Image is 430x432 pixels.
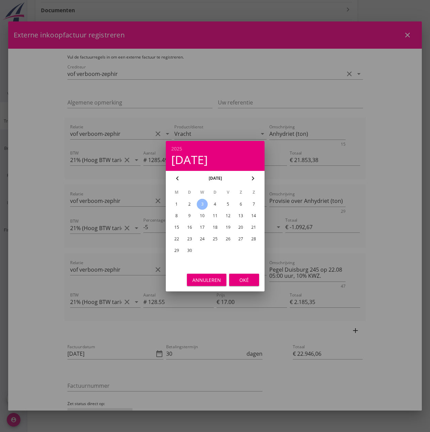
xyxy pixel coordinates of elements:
button: 29 [171,245,182,256]
button: 23 [184,234,195,244]
button: 21 [248,222,259,233]
i: chevron_right [249,174,257,182]
button: 15 [171,222,182,233]
button: 12 [222,210,233,221]
button: 2 [184,199,195,210]
th: D [183,187,195,198]
button: 24 [197,234,208,244]
button: 6 [235,199,246,210]
button: 27 [235,234,246,244]
button: 11 [209,210,220,221]
th: Z [248,187,260,198]
button: 10 [197,210,208,221]
button: 3 [197,199,208,210]
button: 22 [171,234,182,244]
button: 9 [184,210,195,221]
th: M [171,187,183,198]
button: 17 [197,222,208,233]
div: Oké [235,276,254,283]
i: chevron_left [173,174,181,182]
button: 19 [222,222,233,233]
button: 18 [209,222,220,233]
button: Oké [229,274,259,286]
th: Z [235,187,247,198]
button: Annuleren [187,274,226,286]
button: 4 [209,199,220,210]
button: 14 [248,210,259,221]
button: 5 [222,199,233,210]
button: [DATE] [206,173,224,183]
button: 8 [171,210,182,221]
th: D [209,187,221,198]
button: 26 [222,234,233,244]
button: 1 [171,199,182,210]
th: W [196,187,208,198]
div: 2025 [171,146,259,151]
button: 13 [235,210,246,221]
button: 16 [184,222,195,233]
div: Annuleren [192,276,221,283]
button: 20 [235,222,246,233]
button: 7 [248,199,259,210]
button: 30 [184,245,195,256]
th: V [222,187,234,198]
div: [DATE] [171,154,259,165]
button: 28 [248,234,259,244]
button: 25 [209,234,220,244]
